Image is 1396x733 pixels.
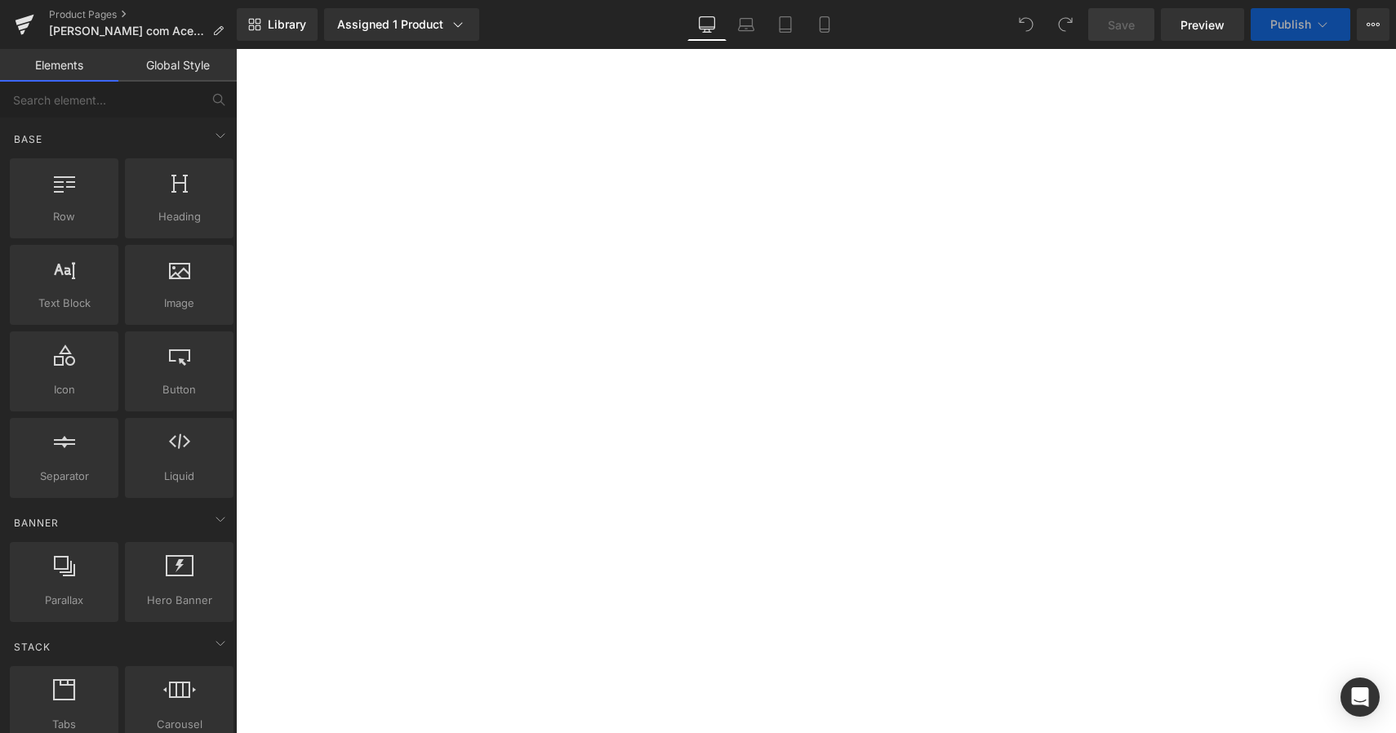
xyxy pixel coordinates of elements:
[130,468,229,485] span: Liquid
[130,716,229,733] span: Carousel
[805,8,844,41] a: Mobile
[687,8,727,41] a: Desktop
[1251,8,1350,41] button: Publish
[49,8,237,21] a: Product Pages
[15,468,113,485] span: Separator
[15,208,113,225] span: Row
[15,381,113,398] span: Icon
[15,295,113,312] span: Text Block
[15,592,113,609] span: Parallax
[12,131,44,147] span: Base
[1357,8,1389,41] button: More
[1270,18,1311,31] span: Publish
[12,515,60,531] span: Banner
[12,639,52,655] span: Stack
[268,17,306,32] span: Library
[1340,677,1380,717] div: Open Intercom Messenger
[15,716,113,733] span: Tabs
[1108,16,1135,33] span: Save
[130,295,229,312] span: Image
[727,8,766,41] a: Laptop
[1049,8,1082,41] button: Redo
[1180,16,1225,33] span: Preview
[130,208,229,225] span: Heading
[118,49,237,82] a: Global Style
[1161,8,1244,41] a: Preview
[1010,8,1043,41] button: Undo
[130,592,229,609] span: Hero Banner
[237,8,318,41] a: New Library
[766,8,805,41] a: Tablet
[130,381,229,398] span: Button
[337,16,466,33] div: Assigned 1 Product
[49,24,206,38] span: [PERSON_NAME] com Acerola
